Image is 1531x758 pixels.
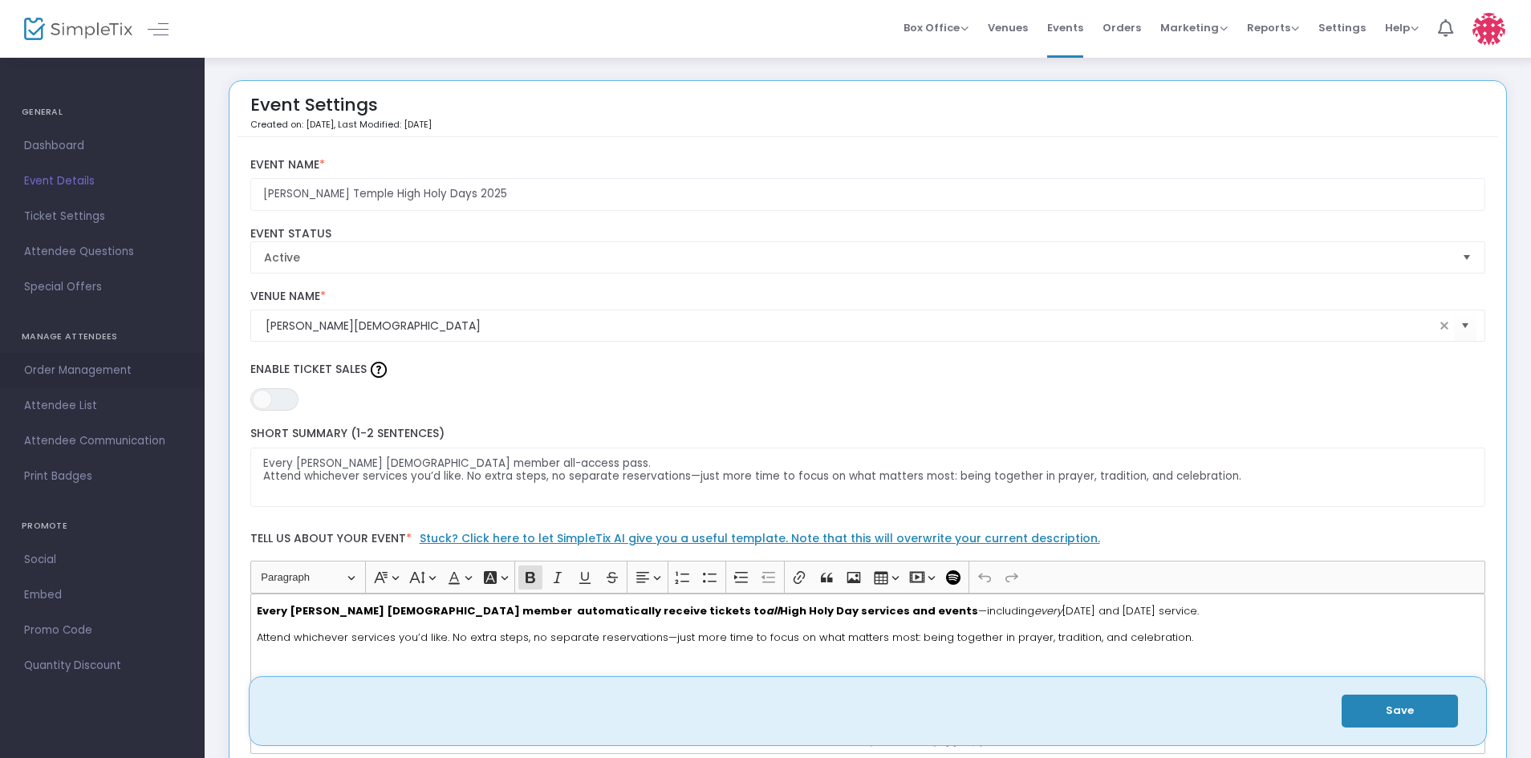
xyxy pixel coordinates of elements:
[1318,7,1366,48] span: Settings
[24,549,181,570] span: Social
[261,568,344,587] span: Paragraph
[1385,20,1419,35] span: Help
[250,89,432,136] div: Event Settings
[24,171,181,192] span: Event Details
[24,466,181,487] span: Print Badges
[254,565,362,590] button: Paragraph
[24,277,181,298] span: Special Offers
[250,425,445,441] span: Short Summary (1-2 Sentences)
[1342,695,1458,728] button: Save
[257,603,766,618] strong: Every [PERSON_NAME] [DEMOGRAPHIC_DATA] member automatically receive tickets to
[22,96,183,128] h4: GENERAL
[250,358,1486,382] label: Enable Ticket Sales
[242,523,1493,561] label: Tell us about your event
[266,318,1436,334] input: Select Venue
[420,530,1100,546] a: Stuck? Click here to let SimpleTix AI give you a useful template. Note that this will overwrite y...
[904,20,969,35] span: Box Office
[1160,20,1228,35] span: Marketing
[22,321,183,353] h4: MANAGE ATTENDEES
[24,585,181,606] span: Embed
[24,241,181,262] span: Attendee Questions
[780,603,978,618] strong: High Holy Day services and events
[988,7,1028,48] span: Venues
[250,178,1486,211] input: Enter Event Name
[1103,7,1141,48] span: Orders
[250,561,1486,593] div: Editor toolbar
[1435,316,1454,335] span: clear
[257,630,1193,645] span: Attend whichever services you’d like. No extra steps, no separate reservations—just more time to ...
[1034,603,1062,618] i: every
[24,395,181,416] span: Attendee List
[1456,242,1478,273] button: Select
[264,249,1450,266] span: Active
[1454,310,1476,343] button: Select
[250,227,1486,241] label: Event Status
[24,206,181,227] span: Ticket Settings
[250,118,432,132] p: Created on: [DATE]
[250,290,1486,304] label: Venue Name
[766,603,780,618] strong: all
[22,510,183,542] h4: PROMOTE
[24,360,181,381] span: Order Management
[250,158,1486,172] label: Event Name
[1047,7,1083,48] span: Events
[1247,20,1299,35] span: Reports
[24,620,181,641] span: Promo Code
[257,603,1199,618] span: —including [DATE] and [DATE] service.
[24,136,181,156] span: Dashboard
[24,655,181,676] span: Quantity Discount
[250,594,1486,754] div: Rich Text Editor, main
[24,431,181,452] span: Attendee Communication
[334,118,432,131] span: , Last Modified: [DATE]
[371,362,387,378] img: question-mark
